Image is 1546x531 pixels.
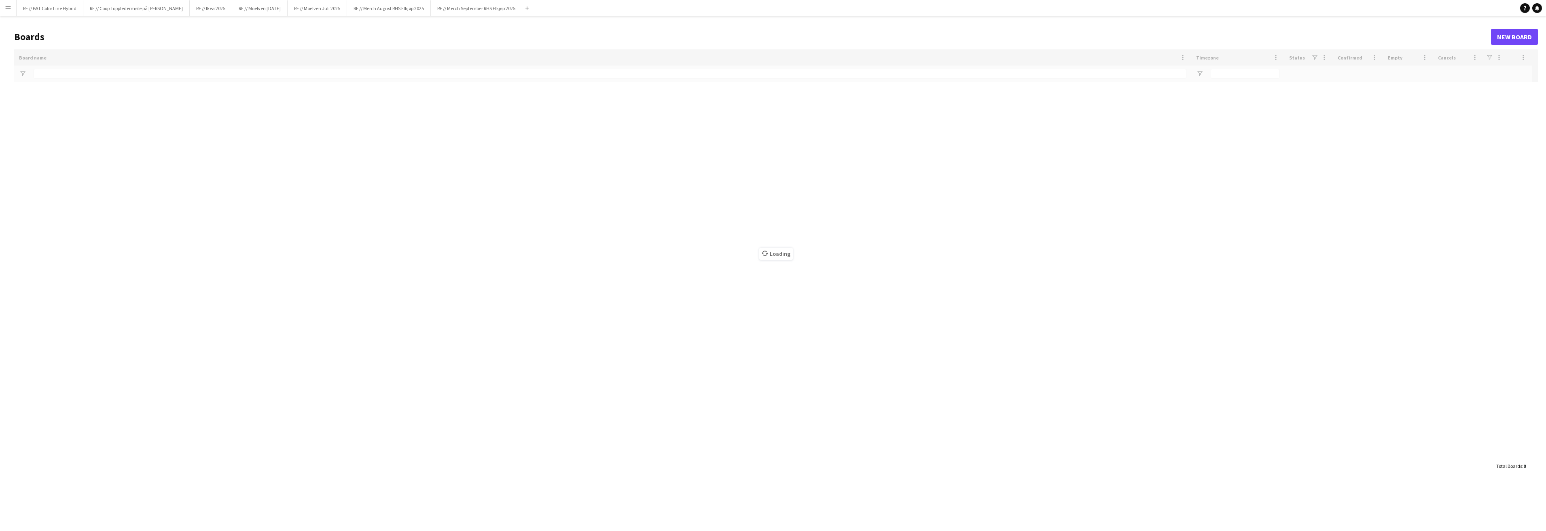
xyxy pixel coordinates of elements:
[83,0,190,16] button: RF // Coop Toppledermøte på [PERSON_NAME]
[1496,463,1522,469] span: Total Boards
[232,0,288,16] button: RF // Moelven [DATE]
[347,0,431,16] button: RF // Merch August RHS Elkjøp 2025
[288,0,347,16] button: RF // Moelven Juli 2025
[431,0,522,16] button: RF // Merch September RHS Elkjøp 2025
[1523,463,1526,469] span: 0
[14,31,1491,43] h1: Boards
[759,248,793,260] span: Loading
[17,0,83,16] button: RF // BAT Color Line Hybrid
[1491,29,1538,45] a: New Board
[1496,458,1526,474] div: :
[190,0,232,16] button: RF // Ikea 2025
